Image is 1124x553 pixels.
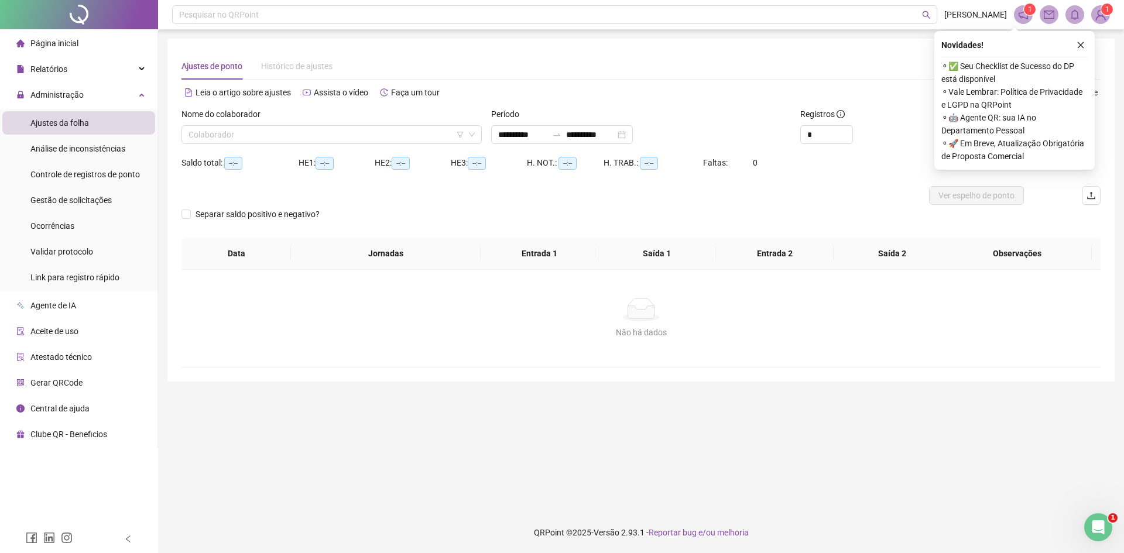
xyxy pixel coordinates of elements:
span: info-circle [16,404,25,413]
span: file-text [184,88,193,97]
span: Novidades ! [941,39,983,51]
span: Página inicial [30,39,78,48]
span: close [1077,41,1085,49]
span: Observações [952,247,1082,260]
span: youtube [303,88,311,97]
span: mail [1044,9,1054,20]
span: left [124,535,132,543]
span: Histórico de ajustes [261,61,333,71]
label: Nome do colaborador [181,108,268,121]
span: Relatórios [30,64,67,74]
span: Faça um tour [391,88,440,97]
span: Administração [30,90,84,99]
label: Período [491,108,527,121]
span: solution [16,353,25,361]
span: 0 [753,158,758,167]
span: qrcode [16,379,25,387]
span: 1 [1108,513,1118,523]
span: home [16,39,25,47]
span: Análise de inconsistências [30,144,125,153]
span: Agente de IA [30,301,76,310]
span: --:-- [640,157,658,170]
span: swap-right [552,130,561,139]
span: --:-- [468,157,486,170]
span: Assista o vídeo [314,88,368,97]
div: Não há dados [196,326,1087,339]
span: notification [1018,9,1029,20]
img: 76248 [1092,6,1109,23]
div: H. NOT.: [527,156,604,170]
span: audit [16,327,25,335]
span: file [16,65,25,73]
span: Faltas: [703,158,729,167]
span: Leia o artigo sobre ajustes [196,88,291,97]
span: gift [16,430,25,438]
sup: Atualize o seu contato no menu Meus Dados [1101,4,1113,15]
span: Validar protocolo [30,247,93,256]
th: Data [181,238,291,270]
span: Clube QR - Beneficios [30,430,107,439]
span: Aceite de uso [30,327,78,336]
th: Saída 1 [598,238,716,270]
footer: QRPoint © 2025 - 2.93.1 - [158,512,1124,553]
span: down [468,131,475,138]
span: --:-- [316,157,334,170]
span: bell [1070,9,1080,20]
span: Link para registro rápido [30,273,119,282]
span: Central de ajuda [30,404,90,413]
span: ⚬ 🤖 Agente QR: sua IA no Departamento Pessoal [941,111,1088,137]
span: info-circle [837,110,845,118]
span: lock [16,91,25,99]
button: Ver espelho de ponto [929,186,1024,205]
span: Controle de registros de ponto [30,170,140,179]
span: history [380,88,388,97]
iframe: Intercom live chat [1084,513,1112,541]
span: instagram [61,532,73,544]
span: --:-- [558,157,577,170]
span: --:-- [224,157,242,170]
div: HE 3: [451,156,527,170]
th: Observações [943,238,1092,270]
div: HE 1: [299,156,375,170]
span: ⚬ ✅ Seu Checklist de Sucesso do DP está disponível [941,60,1088,85]
th: Entrada 1 [481,238,598,270]
span: Ajustes de ponto [181,61,242,71]
div: HE 2: [375,156,451,170]
span: 1 [1105,5,1109,13]
span: Ajustes da folha [30,118,89,128]
span: Gestão de solicitações [30,195,112,205]
span: to [552,130,561,139]
span: Ocorrências [30,221,74,231]
th: Jornadas [291,238,481,270]
span: filter [457,131,464,138]
span: Versão [594,528,619,537]
span: Separar saldo positivo e negativo? [191,208,324,221]
span: upload [1087,191,1096,200]
span: linkedin [43,532,55,544]
sup: 1 [1024,4,1036,15]
span: [PERSON_NAME] [944,8,1007,21]
span: Gerar QRCode [30,378,83,387]
div: H. TRAB.: [604,156,703,170]
span: facebook [26,532,37,544]
span: Reportar bug e/ou melhoria [649,528,749,537]
div: Saldo total: [181,156,299,170]
span: ⚬ Vale Lembrar: Política de Privacidade e LGPD na QRPoint [941,85,1088,111]
span: --:-- [392,157,410,170]
th: Entrada 2 [716,238,834,270]
span: Atestado técnico [30,352,92,362]
span: search [922,11,931,19]
span: 1 [1028,5,1032,13]
th: Saída 2 [834,238,951,270]
span: Registros [800,108,845,121]
span: ⚬ 🚀 Em Breve, Atualização Obrigatória de Proposta Comercial [941,137,1088,163]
